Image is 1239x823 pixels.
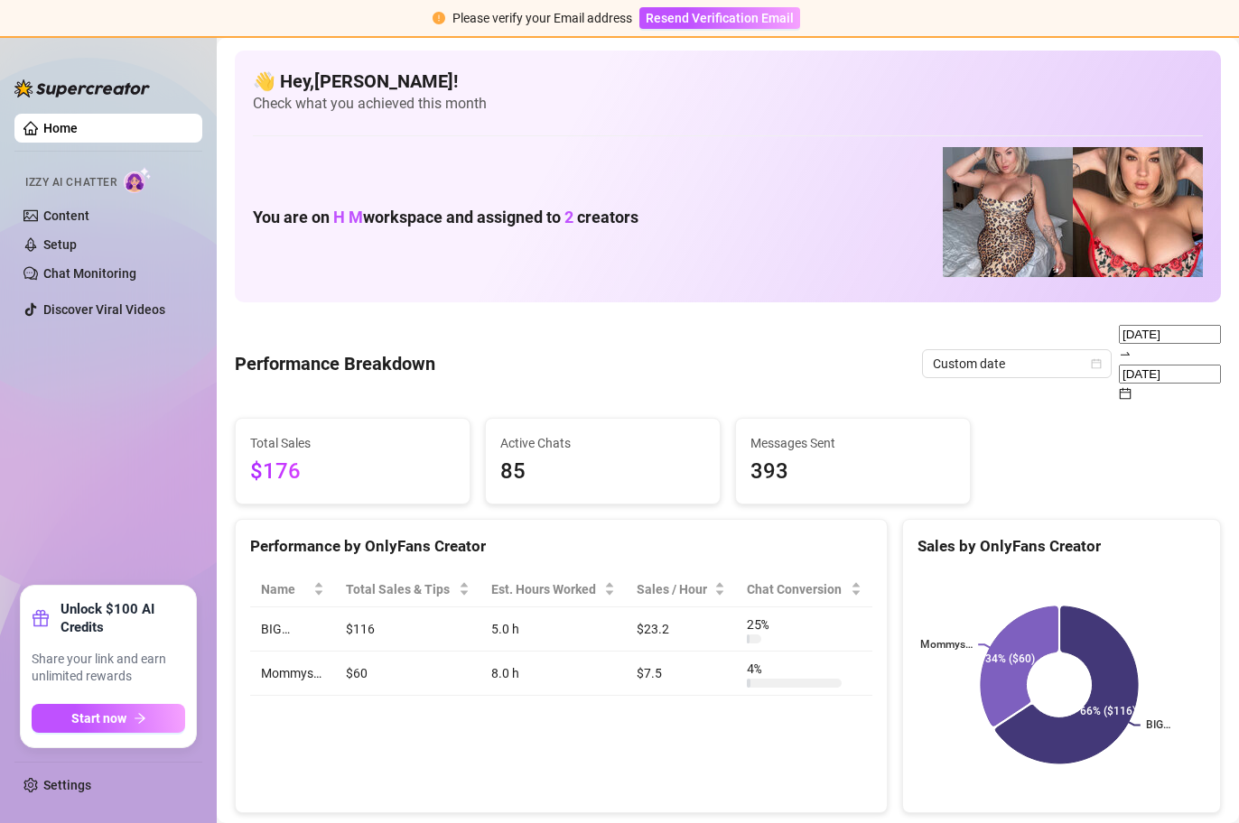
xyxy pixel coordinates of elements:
span: Izzy AI Chatter [25,174,116,191]
img: AI Chatter [124,167,152,193]
h1: You are on workspace and assigned to creators [253,208,638,227]
span: H M [333,208,363,227]
td: $60 [335,652,480,696]
td: $23.2 [626,607,736,652]
a: Settings [43,778,91,792]
div: Please verify your Email address [452,8,632,28]
td: 5.0 h [480,607,627,652]
span: Resend Verification Email [646,11,794,25]
span: 85 [500,455,705,489]
span: 393 [750,455,955,489]
span: Total Sales & Tips [346,579,455,599]
span: Name [261,579,310,599]
img: logo-BBDzfeDw.svg [14,79,150,97]
span: arrow-right [134,712,146,725]
span: Total Sales [250,433,455,453]
th: Total Sales & Tips [335,572,480,607]
input: Start date [1119,325,1221,344]
span: gift [32,609,50,627]
button: Resend Verification Email [639,7,800,29]
div: Performance by OnlyFans Creator [250,534,872,559]
span: to [1119,347,1132,361]
h4: 👋 Hey, [PERSON_NAME] ! [253,69,1203,94]
span: 4 % [747,659,776,679]
img: pennylondon [1073,147,1203,277]
text: Mommys… [920,638,973,651]
span: Check what you achieved this month [253,94,1203,114]
h4: Performance Breakdown [235,351,435,376]
span: Start now [71,711,126,726]
input: End date [1119,365,1221,384]
td: Mommys… [250,652,335,696]
img: pennylondonvip [943,147,1073,277]
span: 25 % [747,615,776,634]
span: calendar [1119,387,1132,400]
a: Content [43,208,89,223]
th: Sales / Hour [626,572,736,607]
span: exclamation-circle [433,12,445,24]
div: Sales by OnlyFans Creator [918,534,1206,559]
a: Setup [43,237,77,252]
strong: Unlock $100 AI Credits [61,600,185,636]
span: $176 [250,455,455,489]
span: Sales / Hour [637,579,711,599]
td: $116 [335,607,480,652]
a: Discover Viral Videos [43,302,165,317]
th: Chat Conversion [736,572,871,607]
button: Start nowarrow-right [32,704,185,733]
div: Est. Hours Worked [491,579,601,599]
text: BIG… [1146,718,1170,731]
td: $7.5 [626,652,736,696]
span: calendar [1091,358,1102,369]
span: Chat Conversion [747,579,846,599]
span: Share your link and earn unlimited rewards [32,651,185,686]
span: 2 [564,208,573,227]
a: Chat Monitoring [43,266,136,281]
td: BIG… [250,607,335,652]
span: Active Chats [500,433,705,453]
span: Messages Sent [750,433,955,453]
span: swap-right [1119,347,1132,360]
span: Custom date [933,350,1101,377]
a: Home [43,121,78,135]
th: Name [250,572,335,607]
td: 8.0 h [480,652,627,696]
